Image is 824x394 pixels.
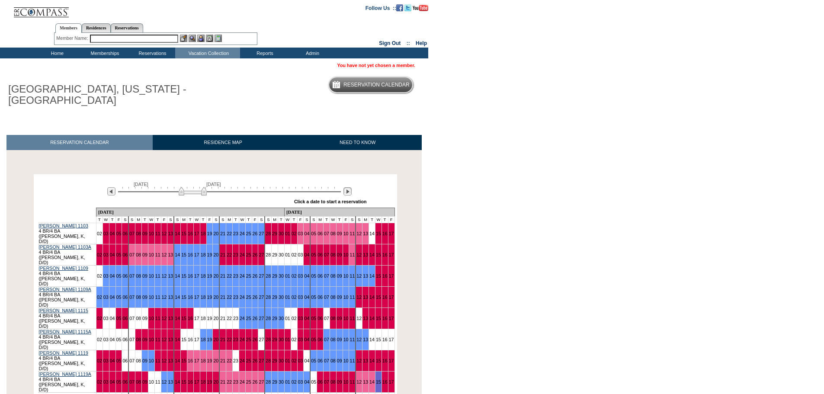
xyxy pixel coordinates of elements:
a: 19 [207,316,212,321]
a: 14 [369,273,375,279]
a: 23 [233,273,238,279]
a: 28 [266,295,271,300]
a: 10 [149,252,154,257]
a: 07 [324,337,329,342]
a: 06 [122,337,128,342]
a: 04 [304,273,309,279]
img: Become our fan on Facebook [396,4,403,11]
a: 21 [220,295,225,300]
a: 25 [246,316,251,321]
a: 08 [136,231,141,236]
td: Admin [288,48,335,58]
a: 10 [149,273,154,279]
a: [PERSON_NAME] 1115 [39,308,88,313]
a: 02 [292,295,297,300]
a: 02 [292,337,297,342]
a: 03 [298,231,303,236]
a: 09 [337,252,342,257]
a: 07 [129,273,135,279]
a: 03 [103,316,109,321]
a: 28 [266,316,271,321]
a: 16 [188,337,193,342]
a: 14 [175,337,180,342]
a: 06 [122,231,128,236]
img: Follow us on Twitter [404,4,411,11]
a: 17 [389,316,394,321]
a: 01 [285,252,290,257]
a: 09 [142,316,147,321]
a: 11 [349,273,355,279]
a: 10 [149,316,154,321]
a: 01 [285,273,290,279]
a: 16 [188,273,193,279]
a: 30 [279,252,284,257]
a: 26 [253,316,258,321]
a: [PERSON_NAME] 1103 [39,223,88,228]
a: 02 [97,337,102,342]
a: Sign Out [379,40,401,46]
a: 23 [233,316,238,321]
a: 16 [188,316,193,321]
img: Next [343,187,352,195]
a: 07 [324,295,329,300]
a: 13 [363,273,368,279]
a: 17 [194,337,199,342]
a: 15 [376,295,381,300]
td: Reports [240,48,288,58]
a: 29 [272,231,277,236]
a: 09 [142,295,147,300]
a: 08 [330,252,336,257]
a: Subscribe to our YouTube Channel [413,5,428,10]
a: 09 [337,273,342,279]
a: 12 [356,252,362,257]
a: 04 [110,273,115,279]
a: 21 [220,273,225,279]
a: 14 [369,252,375,257]
img: View [189,35,196,42]
a: 15 [181,273,186,279]
a: 21 [220,252,225,257]
a: 07 [129,252,135,257]
a: 02 [97,273,102,279]
a: 04 [110,231,115,236]
a: 17 [194,316,199,321]
a: 06 [122,273,128,279]
a: 17 [389,252,394,257]
a: 30 [279,337,284,342]
a: 21 [220,231,225,236]
a: 07 [324,273,329,279]
a: 22 [227,295,232,300]
a: 02 [292,231,297,236]
a: 17 [194,295,199,300]
a: 26 [253,231,258,236]
a: 30 [279,231,284,236]
a: 16 [188,252,193,257]
a: 25 [246,252,251,257]
a: 06 [317,273,323,279]
a: 23 [233,252,238,257]
a: 06 [122,316,128,321]
a: 14 [175,295,180,300]
a: 04 [110,295,115,300]
a: [PERSON_NAME] 1109A [39,287,91,292]
img: b_calculator.gif [215,35,222,42]
a: 04 [304,231,309,236]
a: 23 [233,295,238,300]
a: 05 [116,273,122,279]
a: 13 [363,316,368,321]
a: 05 [116,231,122,236]
a: 13 [363,231,368,236]
a: 17 [194,252,199,257]
a: 06 [317,231,323,236]
a: 02 [97,252,102,257]
a: 05 [311,231,316,236]
a: 20 [213,337,218,342]
a: 03 [103,295,109,300]
a: 08 [330,316,336,321]
a: 01 [285,316,290,321]
a: 09 [142,231,147,236]
a: 03 [298,295,303,300]
a: 11 [155,252,160,257]
a: 17 [194,273,199,279]
a: 11 [155,273,160,279]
